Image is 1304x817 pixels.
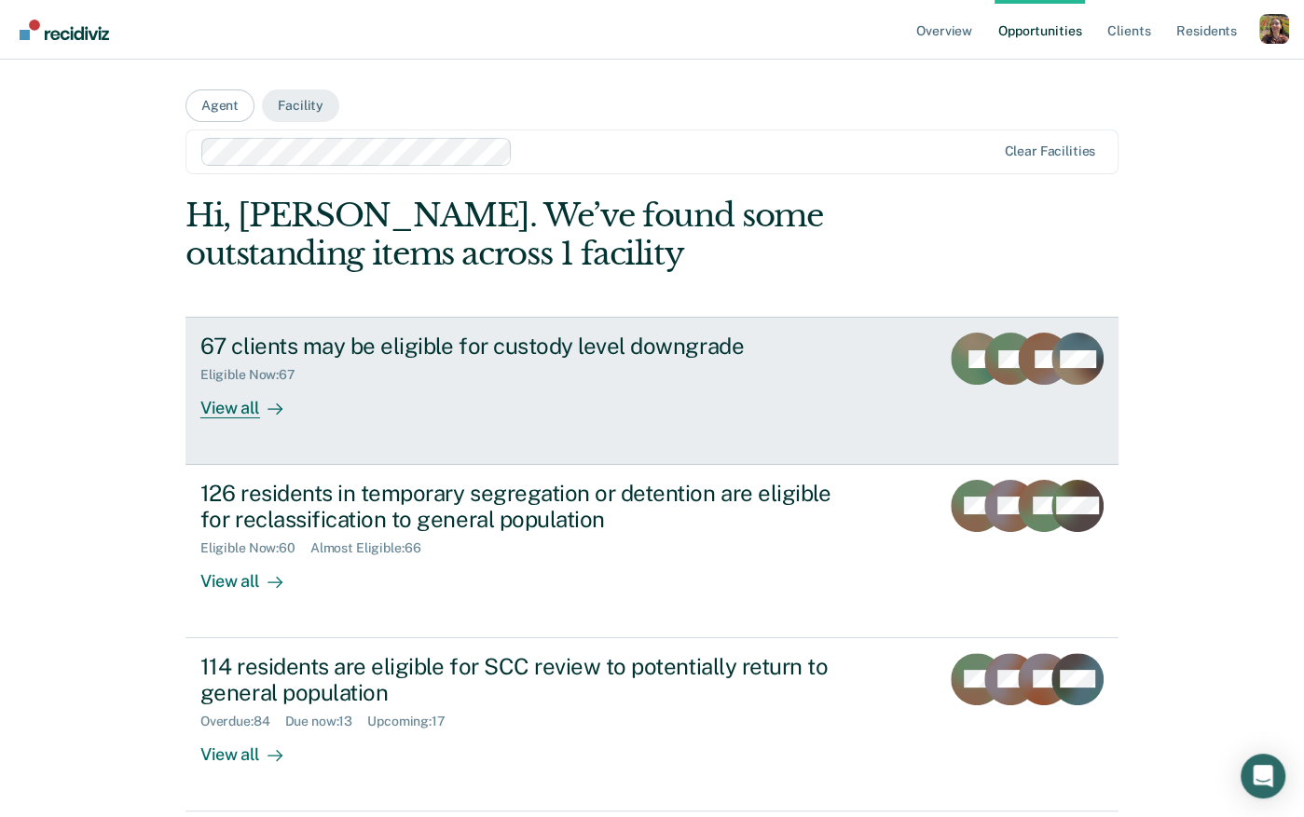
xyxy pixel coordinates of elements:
[367,714,460,729] div: Upcoming : 17
[310,540,436,556] div: Almost Eligible : 66
[200,480,855,534] div: 126 residents in temporary segregation or detention are eligible for reclassification to general ...
[200,714,285,729] div: Overdue : 84
[262,89,339,122] button: Facility
[20,20,109,40] img: Recidiviz
[1259,14,1289,44] button: Profile dropdown button
[1241,754,1285,798] div: Open Intercom Messenger
[200,729,305,766] div: View all
[200,333,855,360] div: 67 clients may be eligible for custody level downgrade
[200,367,310,383] div: Eligible Now : 67
[200,556,305,592] div: View all
[185,317,1119,464] a: 67 clients may be eligible for custody level downgradeEligible Now:67View all
[285,714,368,729] div: Due now : 13
[185,638,1119,811] a: 114 residents are eligible for SCC review to potentially return to general populationOverdue:84Du...
[185,89,254,122] button: Agent
[185,197,932,273] div: Hi, [PERSON_NAME]. We’ve found some outstanding items across 1 facility
[200,540,310,556] div: Eligible Now : 60
[1004,143,1095,159] div: Clear facilities
[200,383,305,419] div: View all
[185,465,1119,638] a: 126 residents in temporary segregation or detention are eligible for reclassification to general ...
[200,653,855,707] div: 114 residents are eligible for SCC review to potentially return to general population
